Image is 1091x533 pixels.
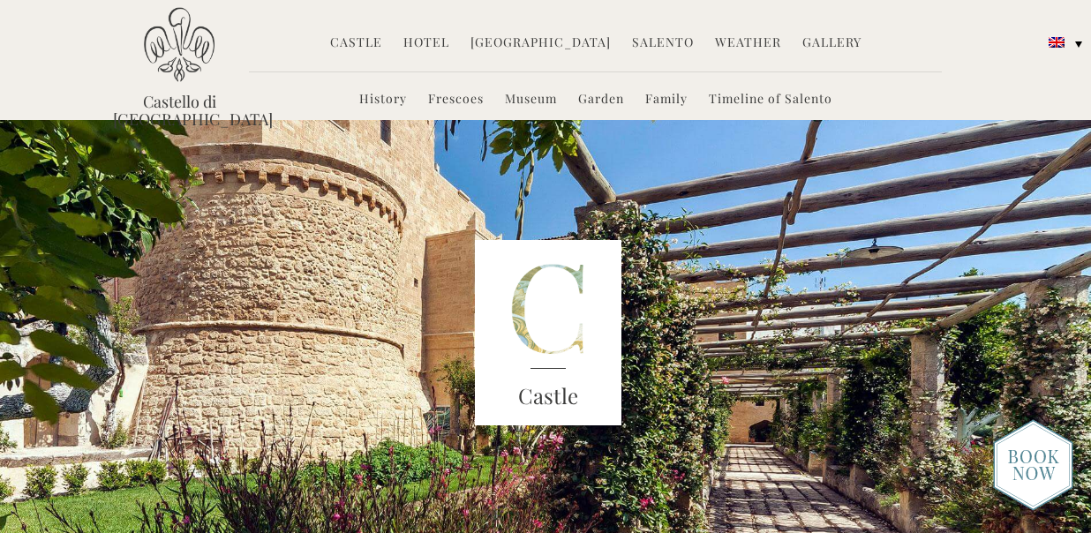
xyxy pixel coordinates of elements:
[403,34,449,54] a: Hotel
[470,34,611,54] a: [GEOGRAPHIC_DATA]
[113,93,245,128] a: Castello di [GEOGRAPHIC_DATA]
[1049,37,1065,48] img: English
[475,380,621,412] h3: Castle
[330,34,382,54] a: Castle
[505,90,557,110] a: Museum
[802,34,862,54] a: Gallery
[715,34,781,54] a: Weather
[359,90,407,110] a: History
[993,419,1073,511] img: new-booknow.png
[428,90,484,110] a: Frescoes
[645,90,688,110] a: Family
[632,34,694,54] a: Salento
[475,240,621,425] img: castle-letter.png
[578,90,624,110] a: Garden
[709,90,832,110] a: Timeline of Salento
[144,7,214,82] img: Castello di Ugento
